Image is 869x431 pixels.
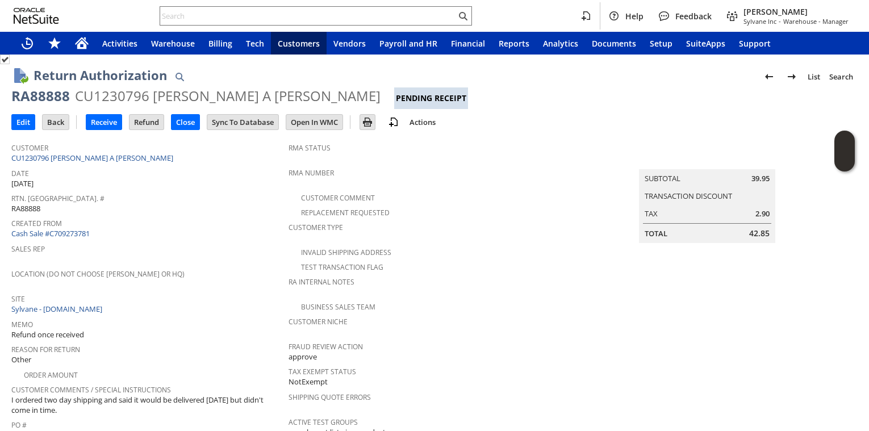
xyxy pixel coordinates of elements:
[11,420,27,430] a: PO #
[11,169,29,178] a: Date
[373,32,444,55] a: Payroll and HR
[444,32,492,55] a: Financial
[278,38,320,49] span: Customers
[11,194,105,203] a: Rtn. [GEOGRAPHIC_DATA]. #
[86,115,122,129] input: Receive
[289,317,348,327] a: Customer Niche
[803,68,825,86] a: List
[75,87,381,105] div: CU1230796 [PERSON_NAME] A [PERSON_NAME]
[762,70,776,83] img: Previous
[679,32,732,55] a: SuiteApps
[289,342,363,352] a: Fraud Review Action
[825,68,858,86] a: Search
[301,193,375,203] a: Customer Comment
[160,9,456,23] input: Search
[11,228,90,238] a: Cash Sale #C709273781
[360,115,375,129] input: Print
[11,385,171,395] a: Customer Comments / Special Instructions
[289,277,354,287] a: RA Internal Notes
[394,87,468,109] div: Pending Receipt
[327,32,373,55] a: Vendors
[755,208,770,219] span: 2.90
[645,228,667,238] a: Total
[289,223,343,232] a: Customer Type
[11,244,45,254] a: Sales Rep
[675,11,712,22] span: Feedback
[289,143,331,153] a: RMA Status
[129,115,164,129] input: Refund
[11,354,31,365] span: Other
[732,32,778,55] a: Support
[333,38,366,49] span: Vendors
[20,36,34,50] svg: Recent Records
[289,168,334,178] a: RMA Number
[645,208,658,219] a: Tax
[41,32,68,55] div: Shortcuts
[686,38,725,49] span: SuiteApps
[246,38,264,49] span: Tech
[301,208,390,217] a: Replacement Requested
[492,32,536,55] a: Reports
[24,370,78,380] a: Order Amount
[749,228,770,239] span: 42.85
[834,152,855,172] span: Oracle Guided Learning Widget. To move around, please hold and drag
[387,115,400,129] img: add-record.svg
[12,115,35,129] input: Edit
[289,352,317,362] span: approve
[543,38,578,49] span: Analytics
[151,38,195,49] span: Warehouse
[172,115,199,129] input: Close
[95,32,144,55] a: Activities
[75,36,89,50] svg: Home
[301,248,391,257] a: Invalid Shipping Address
[11,269,185,279] a: Location (Do Not Choose [PERSON_NAME] or HQ)
[102,38,137,49] span: Activities
[536,32,585,55] a: Analytics
[11,178,34,189] span: [DATE]
[650,38,672,49] span: Setup
[779,17,781,26] span: -
[11,345,80,354] a: Reason For Return
[639,151,775,169] caption: Summary
[751,173,770,184] span: 39.95
[499,38,529,49] span: Reports
[289,417,358,427] a: Active Test Groups
[144,32,202,55] a: Warehouse
[11,87,70,105] div: RA88888
[11,329,84,340] span: Refund once received
[361,115,374,129] img: Print
[783,17,849,26] span: Warehouse - Manager
[11,203,40,214] span: RA88888
[202,32,239,55] a: Billing
[239,32,271,55] a: Tech
[289,392,371,402] a: Shipping Quote Errors
[645,191,732,201] a: Transaction Discount
[11,219,62,228] a: Created From
[11,320,33,329] a: Memo
[451,38,485,49] span: Financial
[625,11,644,22] span: Help
[592,38,636,49] span: Documents
[739,38,771,49] span: Support
[785,70,799,83] img: Next
[286,115,342,129] input: Open In WMC
[14,32,41,55] a: Recent Records
[11,294,25,304] a: Site
[68,32,95,55] a: Home
[43,115,69,129] input: Back
[271,32,327,55] a: Customers
[643,32,679,55] a: Setup
[34,66,167,85] h1: Return Authorization
[585,32,643,55] a: Documents
[289,367,356,376] a: Tax Exempt Status
[11,143,48,153] a: Customer
[456,9,470,23] svg: Search
[834,131,855,171] iframe: Click here to launch Oracle Guided Learning Help Panel
[379,38,437,49] span: Payroll and HR
[645,173,680,183] a: Subtotal
[14,8,59,24] svg: logo
[301,302,375,312] a: Business Sales Team
[743,6,849,17] span: [PERSON_NAME]
[405,117,440,127] a: Actions
[11,304,105,314] a: Sylvane - [DOMAIN_NAME]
